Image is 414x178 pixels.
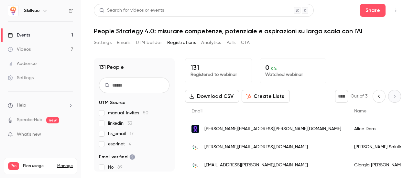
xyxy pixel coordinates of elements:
a: Manage [57,163,73,169]
button: Share [360,4,386,17]
p: Watched webinar [265,71,321,78]
button: Previous page [373,90,386,103]
button: Registrations [167,37,196,48]
button: Polls [226,37,236,48]
span: 89 [117,165,123,170]
p: 0 [265,64,321,71]
img: dinova.one [191,125,199,133]
span: [EMAIL_ADDRESS][PERSON_NAME][DOMAIN_NAME] [204,162,308,169]
span: 4 [129,142,131,146]
button: UTM builder [136,37,162,48]
div: Settings [8,75,34,81]
h1: People Strategy 4.0: misurare competenze, potenziale e aspirazioni su larga scala con l’AI [94,27,401,35]
span: Plan usage [23,163,53,169]
span: new [46,117,59,123]
p: Registered to webinar [191,71,246,78]
span: 17 [130,131,134,136]
p: 131 [191,64,246,71]
img: stevanatogroup.com [191,143,199,151]
button: Create Lists [242,90,290,103]
div: Events [8,32,30,38]
span: linkedin [108,120,132,127]
span: Name [354,109,366,113]
span: UTM Source [99,99,125,106]
span: 0 % [271,66,277,71]
button: Download CSV [185,90,239,103]
span: Pro [8,162,19,170]
span: Email verified [99,154,135,160]
span: [PERSON_NAME][EMAIL_ADDRESS][PERSON_NAME][DOMAIN_NAME] [204,126,341,132]
h1: 131 People [99,63,124,71]
span: hs_email [108,131,134,137]
span: 50 [143,111,148,115]
button: Analytics [201,37,221,48]
a: SpeakerHub [17,117,42,123]
button: Settings [94,37,112,48]
div: Audience [8,60,37,67]
span: [PERSON_NAME][EMAIL_ADDRESS][DOMAIN_NAME] [204,144,308,151]
span: Email [191,109,202,113]
img: stevanatogroup.com [191,161,199,169]
div: Search for videos or events [99,7,164,14]
span: manual-invites [108,110,148,116]
div: Videos [8,46,31,53]
button: Emails [117,37,130,48]
span: No [108,164,123,171]
p: Out of 3 [351,93,367,99]
button: CTA [241,37,250,48]
span: esprinet [108,141,131,147]
li: help-dropdown-opener [8,102,73,109]
img: Skillvue [8,5,18,16]
span: Help [17,102,26,109]
h6: Skillvue [24,7,40,14]
span: What's new [17,131,41,138]
span: 33 [127,121,132,126]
